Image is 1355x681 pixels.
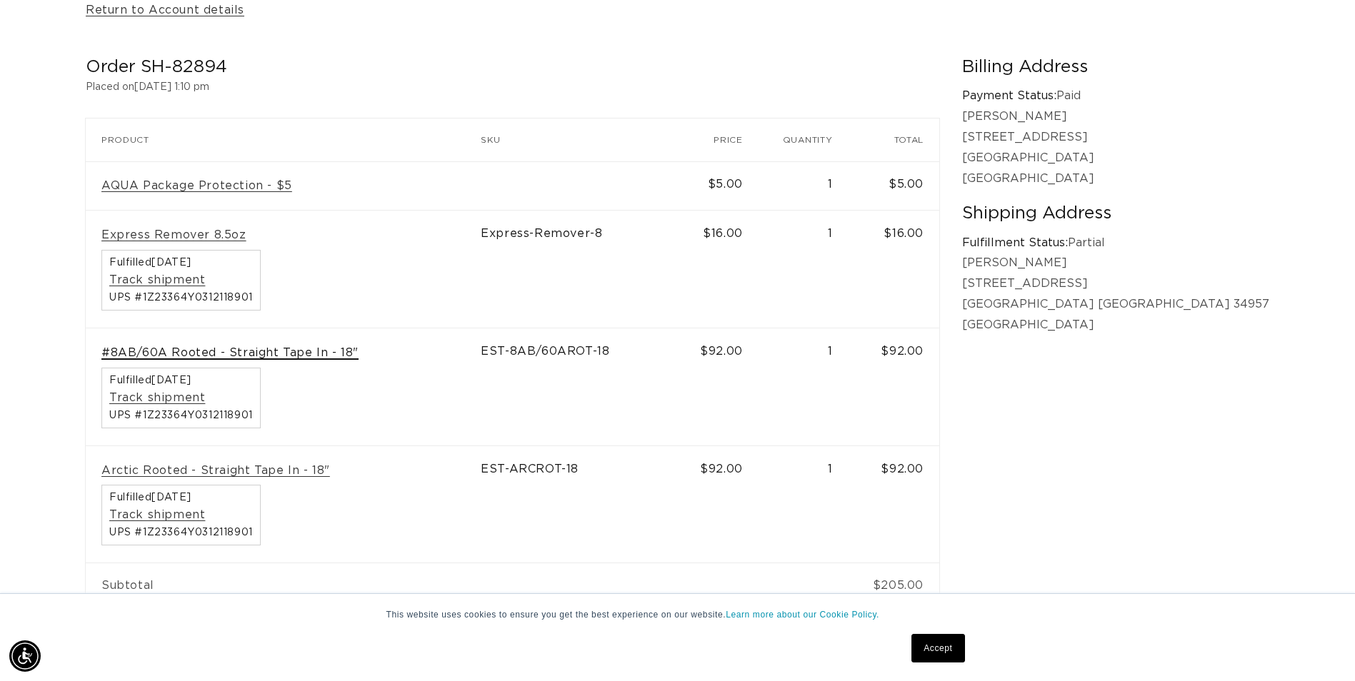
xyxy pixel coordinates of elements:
[151,258,191,268] time: [DATE]
[101,228,246,243] a: Express Remover 8.5oz
[759,211,848,328] td: 1
[848,211,939,328] td: $16.00
[101,463,330,478] a: Arctic Rooted - Straight Tape In - 18"
[109,410,253,420] span: UPS #1Z23364Y0312118901
[109,493,253,503] span: Fulfilled
[962,237,1068,248] strong: Fulfillment Status:
[386,608,969,621] p: This website uses cookies to ensure you get the best experience on our website.
[759,161,848,211] td: 1
[848,118,939,161] th: Total
[109,390,205,405] a: Track shipment
[848,445,939,563] td: $92.00
[9,640,41,672] div: Accessibility Menu
[708,178,743,190] span: $5.00
[86,118,481,161] th: Product
[726,610,879,620] a: Learn more about our Cookie Policy.
[848,161,939,211] td: $5.00
[962,253,1269,335] p: [PERSON_NAME] [STREET_ADDRESS] [GEOGRAPHIC_DATA] [GEOGRAPHIC_DATA] 34957 [GEOGRAPHIC_DATA]
[109,508,205,523] a: Track shipment
[101,345,359,360] a: #8AB/60A Rooted - Straight Tape In - 18"
[759,445,848,563] td: 1
[109,293,253,303] span: UPS #1Z23364Y0312118901
[109,273,205,288] a: Track shipment
[759,118,848,161] th: Quantity
[962,203,1269,225] h2: Shipping Address
[911,634,964,662] a: Accept
[848,328,939,446] td: $92.00
[848,563,939,595] td: $205.00
[962,106,1269,188] p: [PERSON_NAME] [STREET_ADDRESS] [GEOGRAPHIC_DATA] [GEOGRAPHIC_DATA]
[151,375,191,385] time: [DATE]
[700,345,743,357] span: $92.00
[703,228,743,239] span: $16.00
[481,445,679,563] td: EST-ARCROT-18
[962,233,1269,253] p: Partial
[962,90,1056,101] strong: Payment Status:
[481,211,679,328] td: Express-Remover-8
[101,178,292,193] a: AQUA Package Protection - $5
[109,258,253,268] span: Fulfilled
[86,563,848,595] td: Subtotal
[962,86,1269,106] p: Paid
[481,118,679,161] th: SKU
[109,528,253,538] span: UPS #1Z23364Y0312118901
[700,463,743,475] span: $92.00
[86,56,939,79] h2: Order SH-82894
[962,56,1269,79] h2: Billing Address
[759,328,848,446] td: 1
[109,375,253,385] span: Fulfilled
[134,82,209,92] time: [DATE] 1:10 pm
[151,493,191,503] time: [DATE]
[481,328,679,446] td: EST-8AB/60AROT-18
[86,79,939,96] p: Placed on
[679,118,759,161] th: Price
